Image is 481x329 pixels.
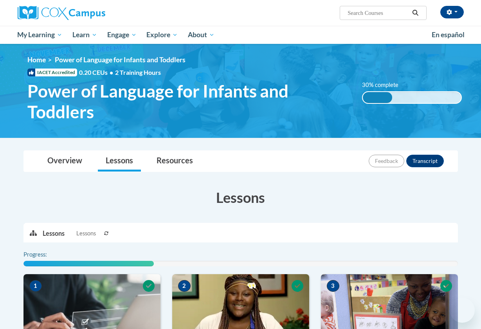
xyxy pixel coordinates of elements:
span: Learn [72,30,97,40]
span: IACET Accredited [27,69,77,76]
button: Transcript [406,155,444,167]
span: My Learning [17,30,62,40]
p: Lessons [43,229,65,238]
span: Lessons [76,229,96,238]
span: 2 Training Hours [115,69,161,76]
iframe: Button to launch messaging window [450,298,475,323]
span: About [188,30,214,40]
label: 30% complete [362,81,407,89]
span: Engage [107,30,137,40]
span: Power of Language for Infants and Toddlers [27,81,350,122]
button: Search [409,8,421,18]
span: Explore [146,30,178,40]
span: 3 [327,280,339,292]
span: 2 [178,280,191,292]
span: En español [432,31,465,39]
a: Resources [149,151,201,172]
div: 30% complete [363,92,392,103]
span: 0.20 CEUs [79,68,115,77]
button: Feedback [369,155,404,167]
label: Progress: [23,250,68,259]
a: My Learning [13,26,68,44]
span: • [110,69,113,76]
a: En español [427,27,470,43]
a: About [183,26,220,44]
input: Search Courses [347,8,409,18]
a: Engage [102,26,142,44]
div: Main menu [12,26,470,44]
a: Cox Campus [18,6,159,20]
a: Home [27,56,46,64]
img: Cox Campus [18,6,105,20]
a: Overview [40,151,90,172]
h3: Lessons [23,188,458,207]
a: Lessons [98,151,141,172]
a: Learn [67,26,102,44]
span: 1 [29,280,42,292]
span: Power of Language for Infants and Toddlers [55,56,186,64]
a: Explore [141,26,183,44]
button: Account Settings [440,6,464,18]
